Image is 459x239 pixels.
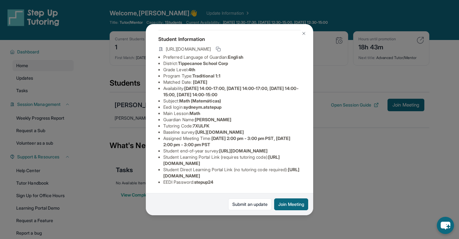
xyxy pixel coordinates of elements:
[163,73,301,79] li: Program Type:
[192,73,220,78] span: Traditional 1:1
[163,129,301,135] li: Baseline survey :
[163,117,301,123] li: Guardian Name :
[228,198,272,210] a: Submit an update
[219,148,268,153] span: [URL][DOMAIN_NAME]
[179,98,221,103] span: Math (Matemáticas)
[301,31,306,36] img: Close Icon
[163,54,301,60] li: Preferred Language of Guardian:
[193,123,210,128] span: 7XULFK
[178,61,228,66] span: Tippecanoe School Corp
[195,117,231,122] span: [PERSON_NAME]
[274,198,308,210] button: Join Meeting
[437,217,454,234] button: chat-button
[166,46,211,52] span: [URL][DOMAIN_NAME]
[163,123,301,129] li: Tutoring Code :
[163,110,301,117] li: Main Lesson :
[158,35,301,43] h4: Student Information
[163,135,301,148] li: Assigned Meeting Time :
[163,179,301,185] li: EEDI Password :
[194,179,214,185] span: stepup24
[163,85,301,98] li: Availability:
[228,54,243,60] span: English
[163,154,301,167] li: Student Learning Portal Link (requires tutoring code) :
[195,129,244,135] span: [URL][DOMAIN_NAME]
[163,79,301,85] li: Matched Date:
[193,79,207,85] span: [DATE]
[190,111,200,116] span: Math
[188,67,195,72] span: 4th
[163,104,301,110] li: Eedi login :
[163,148,301,154] li: Student end-of-year survey :
[184,104,221,110] span: sydneym.atstepup
[215,45,222,53] button: Copy link
[163,86,299,97] span: [DATE] 14:00-17:00, [DATE] 14:00-17:00, [DATE] 14:00-15:00, [DATE] 14:00-15:00
[163,60,301,67] li: District:
[163,98,301,104] li: Subject :
[163,136,290,147] span: [DATE] 2:00 pm - 3:00 pm PST, [DATE] 2:00 pm - 3:00 pm PST
[163,167,301,179] li: Student Direct Learning Portal Link (no tutoring code required) :
[163,67,301,73] li: Grade Level:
